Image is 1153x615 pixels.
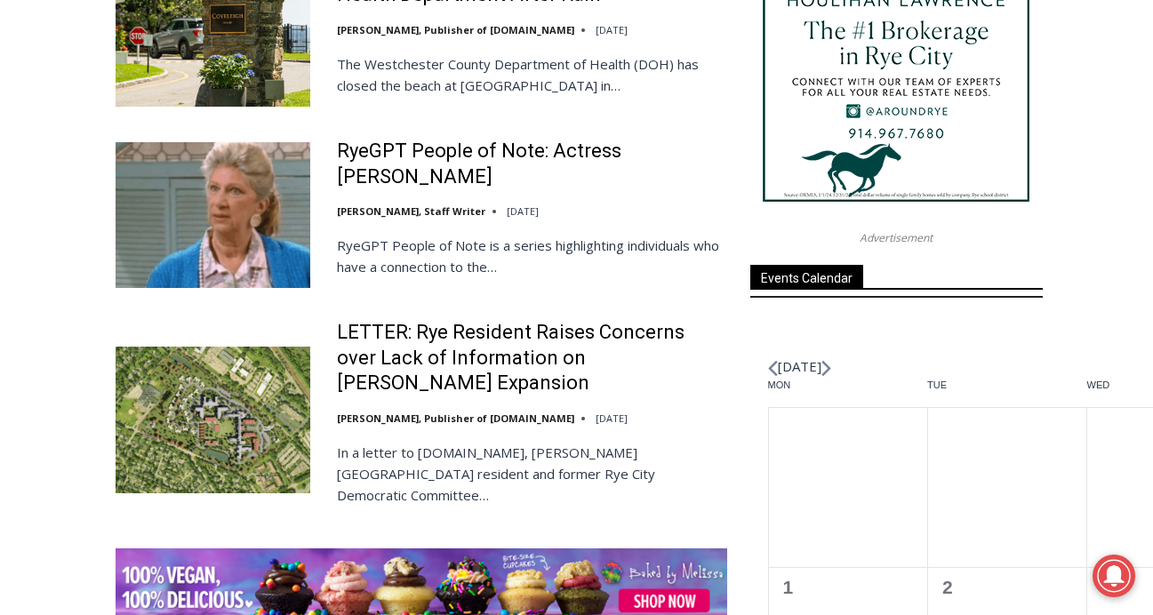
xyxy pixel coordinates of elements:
p: The Westchester County Department of Health (DOH) has closed the beach at [GEOGRAPHIC_DATA] in… [337,53,727,96]
a: LETTER: Rye Resident Raises Concerns over Lack of Information on [PERSON_NAME] Expansion [337,320,727,396]
time: [DATE] [596,23,628,36]
p: In a letter to [DOMAIN_NAME], [PERSON_NAME][GEOGRAPHIC_DATA] resident and former Rye City Democra... [337,442,727,506]
span: Open Tues. - Sun. [PHONE_NUMBER] [5,183,174,251]
div: Monday [768,379,928,406]
div: Tuesday [927,379,1087,406]
div: "At the 10am stand-up meeting, each intern gets a chance to take [PERSON_NAME] and the other inte... [449,1,840,172]
li: [DATE] [778,355,821,379]
span: Tue [927,379,1087,392]
a: RyeGPT People of Note: Actress [PERSON_NAME] [337,139,727,189]
span: Advertisement [842,229,950,246]
img: LETTER: Rye Resident Raises Concerns over Lack of Information on Osborn Expansion [116,347,310,492]
a: [PERSON_NAME], Staff Writer [337,204,485,218]
a: [PERSON_NAME], Publisher of [DOMAIN_NAME] [337,411,574,425]
a: Open Tues. - Sun. [PHONE_NUMBER] [1,179,179,221]
span: Intern @ [DOMAIN_NAME] [465,177,824,217]
time: [DATE] [507,204,539,218]
div: "...watching a master [PERSON_NAME] chef prepare an omakase meal is fascinating dinner theater an... [183,111,261,212]
p: RyeGPT People of Note is a series highlighting individuals who have a connection to the… [337,235,727,277]
a: Intern @ [DOMAIN_NAME] [428,172,861,221]
img: RyeGPT People of Note: Actress Liz Sheridan [116,142,310,288]
span: Mon [768,379,928,392]
a: Next month [821,360,831,377]
a: Previous month [768,360,778,377]
a: [PERSON_NAME], Publisher of [DOMAIN_NAME] [337,23,574,36]
time: [DATE] [596,411,628,425]
span: Events Calendar [750,265,863,289]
